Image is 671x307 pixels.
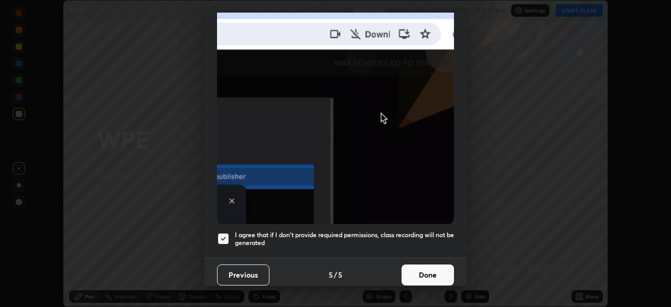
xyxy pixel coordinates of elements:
[338,269,342,280] h4: 5
[402,264,454,285] button: Done
[329,269,333,280] h4: 5
[235,231,454,247] h5: I agree that if I don't provide required permissions, class recording will not be generated
[217,264,269,285] button: Previous
[334,269,337,280] h4: /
